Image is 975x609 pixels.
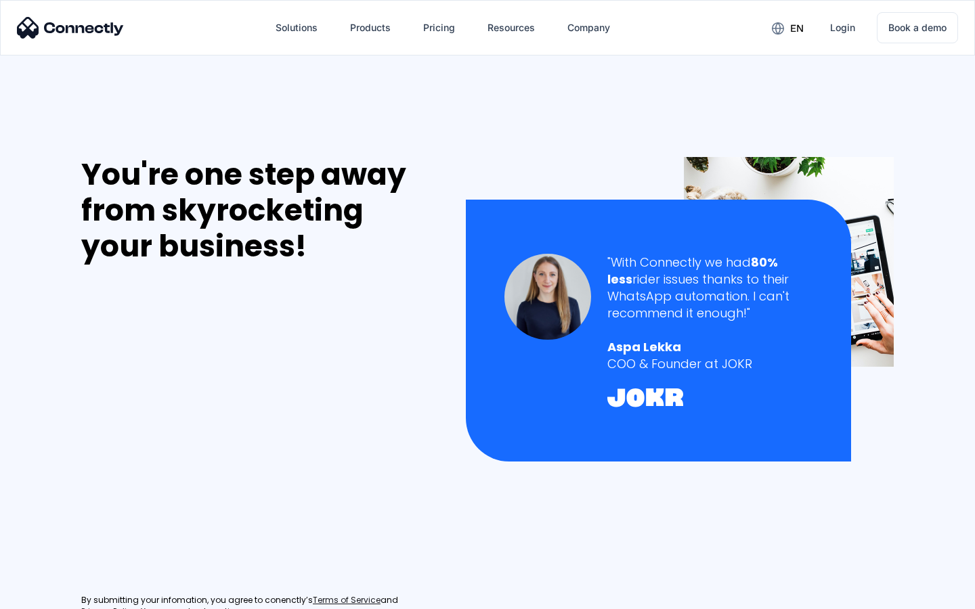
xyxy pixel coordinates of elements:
[276,18,318,37] div: Solutions
[412,12,466,44] a: Pricing
[607,338,681,355] strong: Aspa Lekka
[350,18,391,37] div: Products
[487,18,535,37] div: Resources
[14,585,81,604] aside: Language selected: English
[877,12,958,43] a: Book a demo
[607,254,778,288] strong: 80% less
[790,19,804,38] div: en
[819,12,866,44] a: Login
[27,585,81,604] ul: Language list
[17,17,124,39] img: Connectly Logo
[567,18,610,37] div: Company
[607,254,812,322] div: "With Connectly we had rider issues thanks to their WhatsApp automation. I can't recommend it eno...
[607,355,812,372] div: COO & Founder at JOKR
[830,18,855,37] div: Login
[423,18,455,37] div: Pricing
[81,157,437,264] div: You're one step away from skyrocketing your business!
[81,280,284,579] iframe: Form 0
[313,595,381,606] a: Terms of Service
